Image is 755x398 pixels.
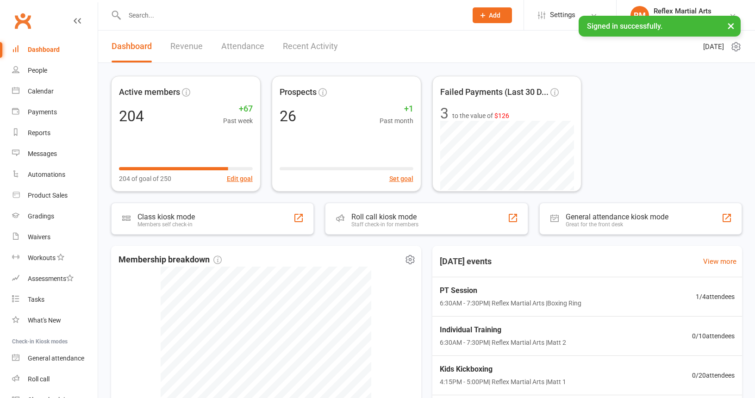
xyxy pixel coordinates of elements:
div: What's New [28,317,61,324]
a: Workouts [12,248,98,268]
span: 1 / 4 attendees [696,292,735,302]
a: Assessments [12,268,98,289]
div: Dashboard [28,46,60,53]
a: Attendance [221,31,264,62]
div: Payments [28,108,57,116]
span: 0 / 10 attendees [692,331,735,341]
a: Clubworx [11,9,34,32]
span: PT Session [440,285,581,297]
a: General attendance kiosk mode [12,348,98,369]
a: Revenue [170,31,203,62]
div: Tasks [28,296,44,303]
div: Great for the front desk [566,221,668,228]
div: Messages [28,150,57,157]
span: Prospects [280,86,317,99]
span: Membership breakdown [119,253,222,267]
span: to the value of [452,111,509,121]
a: Roll call [12,369,98,390]
a: Product Sales [12,185,98,206]
a: Payments [12,102,98,123]
div: 3 [440,106,449,121]
span: $126 [494,112,509,119]
div: General attendance kiosk mode [566,212,668,221]
span: Kids Kickboxing [440,363,566,375]
div: Staff check-in for members [351,221,418,228]
span: Past week [223,116,253,126]
div: Reflex Martial Arts [654,15,711,24]
a: Messages [12,143,98,164]
a: Dashboard [12,39,98,60]
a: Calendar [12,81,98,102]
div: Assessments [28,275,74,282]
span: 6:30AM - 7:30PM | Reflex Martial Arts | Boxing Ring [440,298,581,308]
a: Dashboard [112,31,152,62]
button: × [723,16,739,36]
span: Signed in successfully. [587,22,662,31]
button: Add [473,7,512,23]
span: Individual Training [440,324,566,336]
div: 26 [280,109,296,124]
input: Search... [122,9,461,22]
div: Reports [28,129,50,137]
div: Automations [28,171,65,178]
span: 4:15PM - 5:00PM | Reflex Martial Arts | Matt 1 [440,377,566,387]
span: 0 / 20 attendees [692,370,735,380]
a: Gradings [12,206,98,227]
div: Product Sales [28,192,68,199]
h3: [DATE] events [432,253,499,270]
div: Waivers [28,233,50,241]
span: [DATE] [703,41,724,52]
div: Reflex Martial Arts [654,7,711,15]
span: +1 [380,102,413,116]
button: Edit goal [227,174,253,184]
a: What's New [12,310,98,331]
a: Waivers [12,227,98,248]
span: Add [489,12,500,19]
span: Active members [119,86,180,99]
a: Reports [12,123,98,143]
div: Gradings [28,212,54,220]
div: Calendar [28,87,54,95]
a: View more [703,256,736,267]
a: Automations [12,164,98,185]
div: Roll call [28,375,50,383]
span: Settings [550,5,575,25]
div: General attendance [28,354,84,362]
div: Workouts [28,254,56,261]
a: People [12,60,98,81]
span: 6:30AM - 7:30PM | Reflex Martial Arts | Matt 2 [440,337,566,348]
button: Set goal [389,174,413,184]
div: RM [630,6,649,25]
span: 204 of goal of 250 [119,174,171,184]
div: Roll call kiosk mode [351,212,418,221]
div: Members self check-in [137,221,195,228]
span: Failed Payments (Last 30 D... [440,86,549,99]
div: Class kiosk mode [137,212,195,221]
a: Tasks [12,289,98,310]
div: 204 [119,109,144,124]
span: Past month [380,116,413,126]
span: +67 [223,102,253,116]
div: People [28,67,47,74]
a: Recent Activity [283,31,338,62]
